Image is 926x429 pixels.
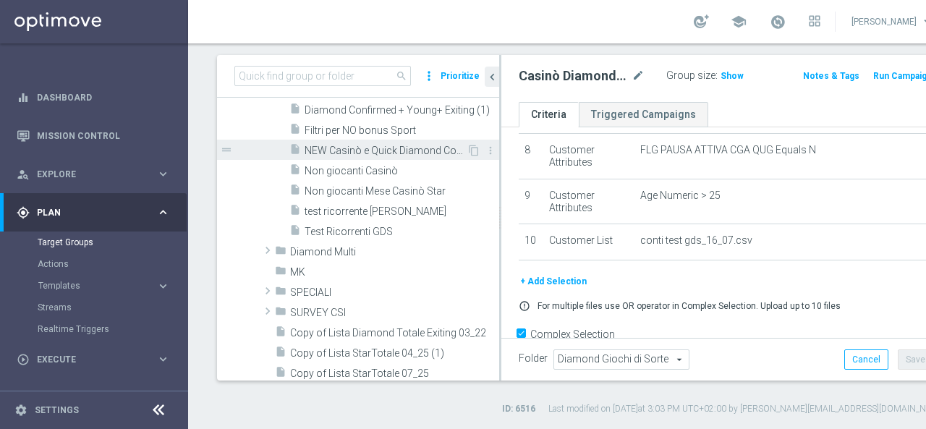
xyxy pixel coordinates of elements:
span: Show [721,71,744,81]
td: 10 [519,224,543,260]
div: Mission Control [17,116,170,155]
td: Customer Attributes [543,179,634,224]
i: chevron_left [485,70,499,84]
a: Streams [38,302,150,313]
td: 9 [519,179,543,224]
i: insert_drive_file [289,163,301,180]
i: keyboard_arrow_right [156,167,170,181]
input: Quick find group or folder [234,66,411,86]
button: + Add Selection [519,273,588,289]
td: 8 [519,134,543,179]
span: conti test gds_16_07.csv [640,234,752,247]
span: NEW Casin&#xF2; e Quick Diamond Confirmed &#x2B; Young&#x2B; Exiting [305,145,467,157]
span: Age Numeric > 25 [640,190,721,202]
span: Copy of Lista StarTotale 07_25 [290,368,499,380]
span: MK [290,266,499,279]
i: keyboard_arrow_right [156,205,170,219]
span: test ricorrente ross [305,205,499,218]
div: Plan [17,206,156,219]
div: Realtime Triggers [38,318,187,340]
i: play_circle_outline [17,353,30,366]
span: Test Ricorrenti GDS [305,226,499,238]
i: Duplicate Target group [468,145,480,156]
i: insert_drive_file [289,103,301,119]
span: Copy of Lista StarTotale 04_25 (1) [290,347,499,360]
i: settings [14,404,27,417]
p: For multiple files use OR operator in Complex Selection. Upload up to 10 files [538,300,841,312]
button: Prioritize [438,67,482,86]
span: school [731,14,747,30]
i: insert_drive_file [289,123,301,140]
button: gps_fixed Plan keyboard_arrow_right [16,207,171,218]
span: SURVEY CSI [290,307,499,319]
div: Dashboard [17,78,170,116]
i: equalizer [17,91,30,104]
button: chevron_left [485,67,499,87]
a: Criteria [519,102,579,127]
label: Complex Selection [530,328,615,341]
label: : [715,69,718,82]
i: person_search [17,168,30,181]
span: Explore [37,170,156,179]
i: keyboard_arrow_right [156,279,170,293]
i: insert_drive_file [275,366,286,383]
i: folder [275,305,286,322]
i: insert_drive_file [289,143,301,160]
div: Templates [38,281,156,290]
span: Non giocanti Casin&#xF2; [305,165,499,177]
a: Dashboard [37,78,170,116]
i: insert_drive_file [275,326,286,342]
div: Explore [17,168,156,181]
button: play_circle_outline Execute keyboard_arrow_right [16,354,171,365]
span: Diamond Multi [290,246,499,258]
td: Customer Attributes [543,134,634,179]
label: Folder [519,352,548,365]
i: gps_fixed [17,206,30,219]
a: Target Groups [38,237,150,248]
span: Execute [37,355,156,364]
span: Copy of Lista Diamond Totale Exiting 03_22 [290,327,499,339]
div: Templates [38,275,187,297]
span: Plan [37,208,156,217]
span: Templates [38,281,142,290]
span: SPECIALI [290,286,499,299]
div: Execute [17,353,156,366]
div: Streams [38,297,187,318]
i: insert_drive_file [289,184,301,200]
div: equalizer Dashboard [16,92,171,103]
i: insert_drive_file [289,224,301,241]
i: insert_drive_file [289,204,301,221]
i: folder [275,285,286,302]
button: Mission Control [16,130,171,142]
a: Triggered Campaigns [579,102,708,127]
label: ID: 6516 [502,403,535,415]
i: more_vert [422,66,436,86]
i: error_outline [519,300,530,312]
i: insert_drive_file [275,346,286,362]
i: keyboard_arrow_right [156,352,170,366]
button: Templates keyboard_arrow_right [38,280,171,292]
div: Actions [38,253,187,275]
i: more_vert [485,145,496,156]
button: person_search Explore keyboard_arrow_right [16,169,171,180]
button: Cancel [844,349,888,370]
i: folder [275,245,286,261]
label: Group size [666,69,715,82]
a: Actions [38,258,150,270]
a: Settings [35,406,79,415]
button: Notes & Tags [802,68,861,84]
i: mode_edit [632,67,645,85]
a: Mission Control [37,116,170,155]
span: Non giocanti Mese Casin&#xF2; Star [305,185,499,197]
div: Target Groups [38,232,187,253]
i: folder [275,265,286,281]
span: search [396,70,407,82]
h2: Casinò Diamond 2PP [519,67,629,85]
td: Customer List [543,224,634,260]
span: FLG PAUSA ATTIVA CGA QUG Equals N [640,144,816,156]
